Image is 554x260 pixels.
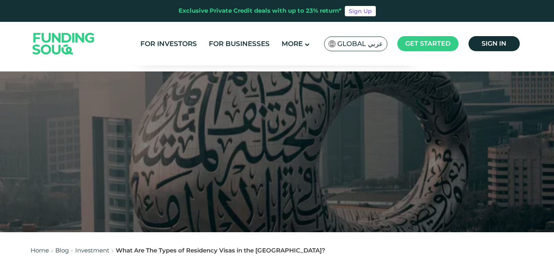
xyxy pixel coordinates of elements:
[345,6,376,16] a: Sign Up
[207,37,272,50] a: For Businesses
[337,39,383,48] span: Global عربي
[282,40,303,48] span: More
[25,23,103,64] img: Logo
[31,247,49,254] a: Home
[75,247,109,254] a: Investment
[116,246,325,255] div: What Are The Types of Residency Visas in the [GEOGRAPHIC_DATA]?
[138,37,199,50] a: For Investors
[405,40,451,47] span: Get started
[329,40,336,47] img: SA Flag
[55,247,69,254] a: Blog
[179,6,342,15] div: Exclusive Private Credit deals with up to 23% return*
[468,36,520,51] a: Sign in
[482,40,506,47] span: Sign in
